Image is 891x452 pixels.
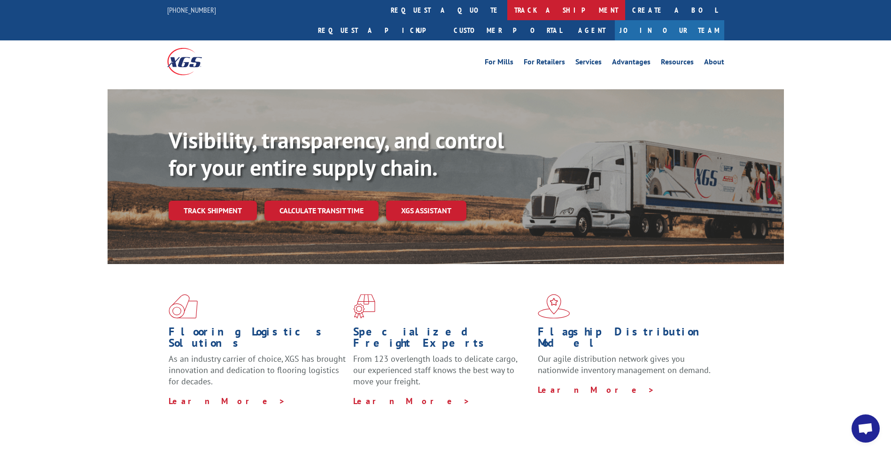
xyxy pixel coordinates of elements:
[852,414,880,443] a: Open chat
[169,326,346,353] h1: Flooring Logistics Solutions
[169,125,504,182] b: Visibility, transparency, and control for your entire supply chain.
[538,294,570,319] img: xgs-icon-flagship-distribution-model-red
[353,326,531,353] h1: Specialized Freight Experts
[612,58,651,69] a: Advantages
[524,58,565,69] a: For Retailers
[538,353,711,375] span: Our agile distribution network gives you nationwide inventory management on demand.
[538,326,715,353] h1: Flagship Distribution Model
[169,353,346,387] span: As an industry carrier of choice, XGS has brought innovation and dedication to flooring logistics...
[386,201,466,221] a: XGS ASSISTANT
[575,58,602,69] a: Services
[353,353,531,395] p: From 123 overlength loads to delicate cargo, our experienced staff knows the best way to move you...
[569,20,615,40] a: Agent
[615,20,724,40] a: Join Our Team
[169,396,286,406] a: Learn More >
[353,396,470,406] a: Learn More >
[538,384,655,395] a: Learn More >
[169,294,198,319] img: xgs-icon-total-supply-chain-intelligence-red
[447,20,569,40] a: Customer Portal
[264,201,379,221] a: Calculate transit time
[485,58,513,69] a: For Mills
[661,58,694,69] a: Resources
[169,201,257,220] a: Track shipment
[353,294,375,319] img: xgs-icon-focused-on-flooring-red
[311,20,447,40] a: Request a pickup
[167,5,216,15] a: [PHONE_NUMBER]
[704,58,724,69] a: About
